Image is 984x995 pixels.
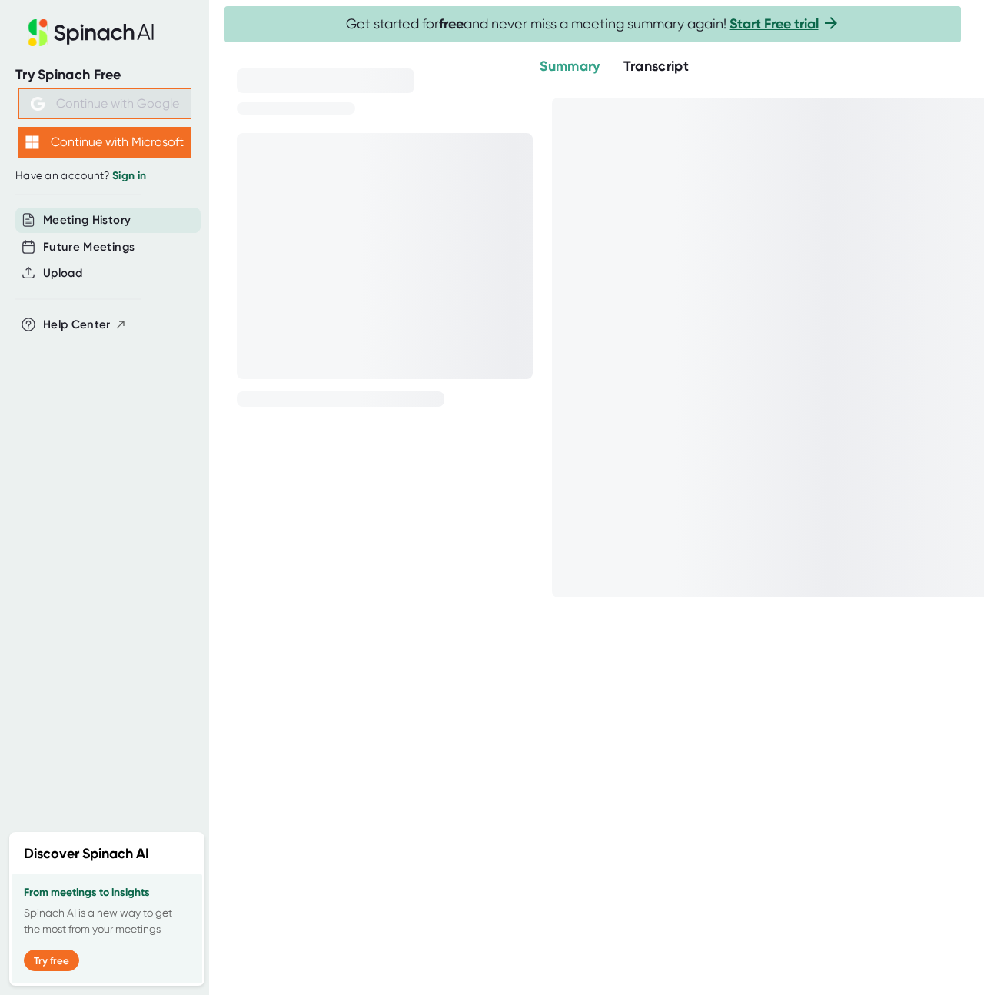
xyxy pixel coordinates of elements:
h2: Discover Spinach AI [24,844,149,864]
button: Continue with Google [18,88,191,119]
button: Continue with Microsoft [18,127,191,158]
p: Spinach AI is a new way to get the most from your meetings [24,905,190,937]
button: Upload [43,265,82,282]
a: Start Free trial [730,15,819,32]
h3: From meetings to insights [24,887,190,899]
b: free [439,15,464,32]
button: Summary [540,56,600,77]
button: Future Meetings [43,238,135,256]
button: Meeting History [43,211,131,229]
span: Help Center [43,316,111,334]
a: Sign in [112,169,146,182]
div: Have an account? [15,169,194,183]
span: Summary [540,58,600,75]
button: Transcript [623,56,690,77]
button: Try free [24,950,79,971]
span: Transcript [623,58,690,75]
span: Get started for and never miss a meeting summary again! [346,15,840,33]
img: Aehbyd4JwY73AAAAAElFTkSuQmCC [31,97,45,111]
button: Help Center [43,316,127,334]
div: Try Spinach Free [15,66,194,84]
